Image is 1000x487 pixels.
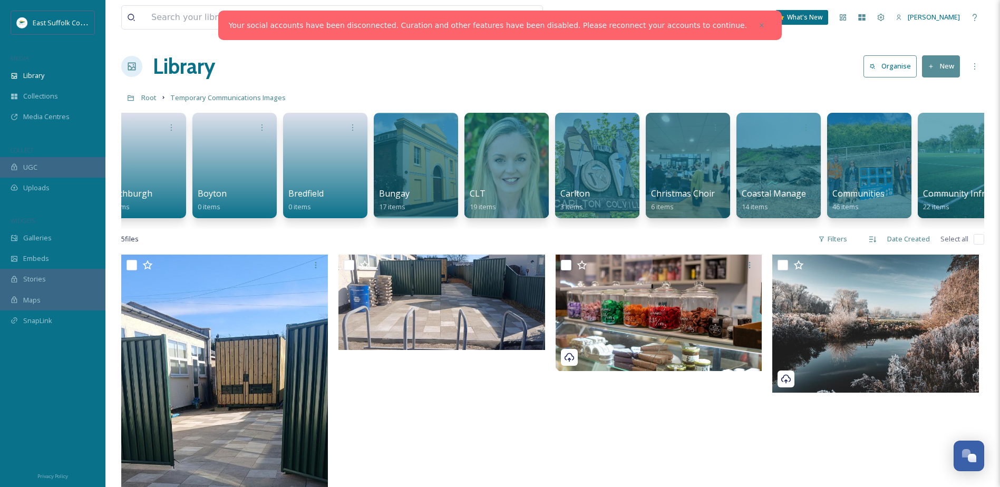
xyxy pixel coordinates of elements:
img: ESC Satsuma Day 2126.jpg [556,255,762,371]
div: Date Created [882,229,935,249]
span: Bungay [379,188,410,199]
span: Select all [940,234,968,244]
span: 6 items [651,202,674,211]
span: Temporary Communications Images [170,93,286,102]
span: Bredfield [288,188,324,199]
span: Root [141,93,157,102]
a: Bredfield0 items [288,189,324,211]
span: Maps [23,295,41,305]
span: 46 items [832,202,859,211]
button: Open Chat [954,441,984,471]
span: 0 items [288,202,311,211]
span: Library [23,71,44,81]
span: Media Centres [23,112,70,122]
span: Collections [23,91,58,101]
span: 17 items [379,202,405,211]
span: Carlton [560,188,590,199]
div: Filters [813,229,852,249]
span: UGC [23,162,37,172]
a: Blythburgh0 items [107,189,152,211]
a: Root [141,91,157,104]
span: 19 items [470,202,496,211]
span: MEDIA [11,54,29,62]
span: 22 items [923,202,949,211]
span: Uploads [23,183,50,193]
img: ESC%20Logo.png [17,17,27,28]
a: Your social accounts have been disconnected. Curation and other features have been disabled. Plea... [229,20,747,31]
span: Coastal Management [742,188,827,199]
span: Privacy Policy [37,473,68,480]
span: COLLECT [11,146,33,154]
button: New [922,55,960,77]
a: Temporary Communications Images [170,91,286,104]
span: Stories [23,274,46,284]
a: What's New [775,10,828,25]
span: 0 items [198,202,220,211]
input: Search your library [146,6,438,29]
a: Organise [863,55,922,77]
a: Christmas Choir6 items [651,189,715,211]
span: Embeds [23,254,49,264]
a: Library [153,51,215,82]
a: Coastal Management14 items [742,189,827,211]
span: Christmas Choir [651,188,715,199]
span: Galleries [23,233,52,243]
span: CLT [470,188,486,199]
span: 3 items [560,202,583,211]
span: Blythburgh [107,188,152,199]
a: Communities46 items [832,189,885,211]
span: 14 items [742,202,768,211]
span: [PERSON_NAME] [908,12,960,22]
a: Bungay17 items [379,189,410,211]
a: Privacy Policy [37,469,68,482]
span: 5 file s [121,234,139,244]
button: Organise [863,55,917,77]
span: WIDGETS [11,217,35,225]
span: SnapLink [23,316,52,326]
img: Cllr Myles Scrancher ECB Funding (2).jpg [338,255,545,350]
img: river waveney frost - Alli.jpg [772,255,979,393]
span: Boyton [198,188,227,199]
a: Boyton0 items [198,189,227,211]
a: [PERSON_NAME] [890,7,965,27]
span: Communities [832,188,885,199]
a: View all files [475,7,537,27]
a: Carlton3 items [560,189,590,211]
a: CLT19 items [470,189,496,211]
span: East Suffolk Council [33,17,95,27]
